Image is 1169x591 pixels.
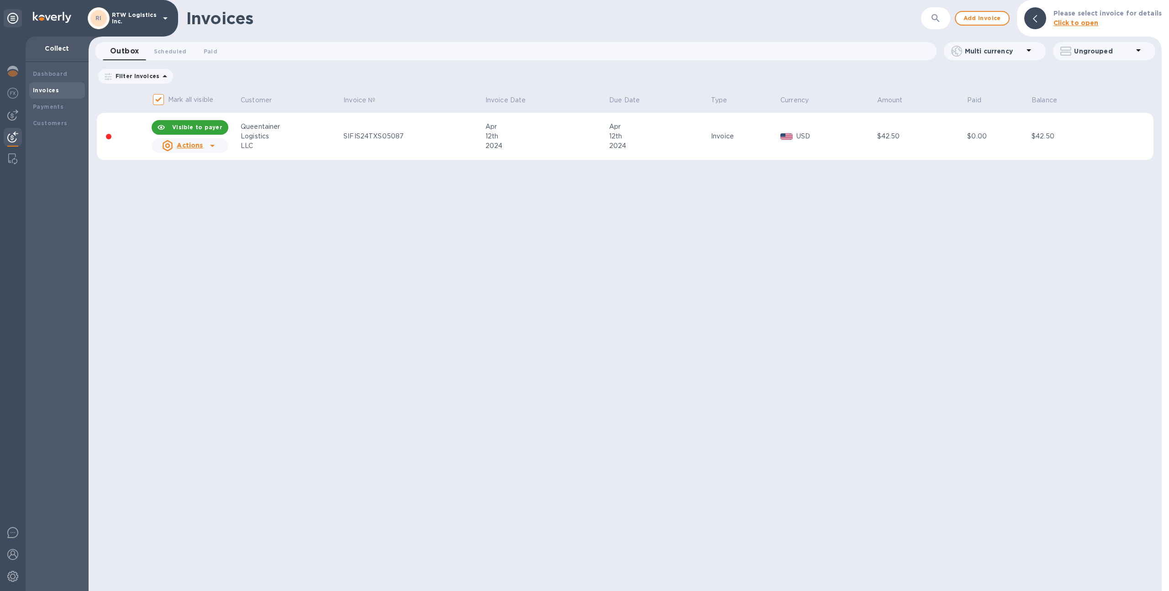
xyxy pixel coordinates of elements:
p: USD [796,132,874,141]
img: Logo [33,12,71,23]
span: Due Date [609,95,652,105]
div: 12th [485,132,606,141]
b: RI [95,15,102,21]
span: Type [711,95,739,105]
div: 2024 [609,141,708,151]
span: Customer [241,95,284,105]
p: Ungrouped [1074,47,1133,56]
div: SIFIS24TXS05087 [343,132,483,141]
b: Invoices [33,87,59,94]
u: Actions [177,142,203,149]
p: Invoice Date [485,95,526,105]
div: LLC [241,141,341,151]
b: Dashboard [33,70,68,77]
div: Apr [485,122,606,132]
p: Paid [967,95,981,105]
span: Scheduled [154,47,187,56]
p: Type [711,95,727,105]
div: Apr [609,122,708,132]
div: $0.00 [967,132,1029,141]
b: Click to open [1053,19,1099,26]
div: Logistics [241,132,341,141]
span: Paid [967,95,993,105]
span: Currency [780,95,821,105]
p: RTW Logistics Inc. [112,12,158,25]
img: USD [780,133,793,140]
p: Amount [877,95,903,105]
p: Balance [1032,95,1057,105]
div: $42.50 [877,132,965,141]
b: Visible to payer [172,124,222,131]
img: Foreign exchange [7,88,18,99]
button: Add invoice [955,11,1010,26]
p: Filter Invoices [112,72,159,80]
p: Collect [33,44,81,53]
p: Mark all visible [168,95,213,105]
p: Invoice № [343,95,375,105]
span: Amount [877,95,915,105]
div: $42.50 [1032,132,1119,141]
div: 12th [609,132,708,141]
b: Payments [33,103,63,110]
span: Invoice № [343,95,387,105]
h1: Invoices [186,9,253,28]
span: Add invoice [963,13,1001,24]
span: Invoice Date [485,95,538,105]
p: Currency [780,95,809,105]
div: 2024 [485,141,606,151]
p: Customer [241,95,272,105]
div: Queentainer [241,122,341,132]
span: Outbox [110,45,139,58]
b: Please select invoice for details [1053,10,1162,17]
span: Balance [1032,95,1069,105]
p: Multi currency [965,47,1024,56]
div: Invoice [711,132,778,141]
p: Due Date [609,95,640,105]
b: Customers [33,120,68,127]
span: Paid [204,47,217,56]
